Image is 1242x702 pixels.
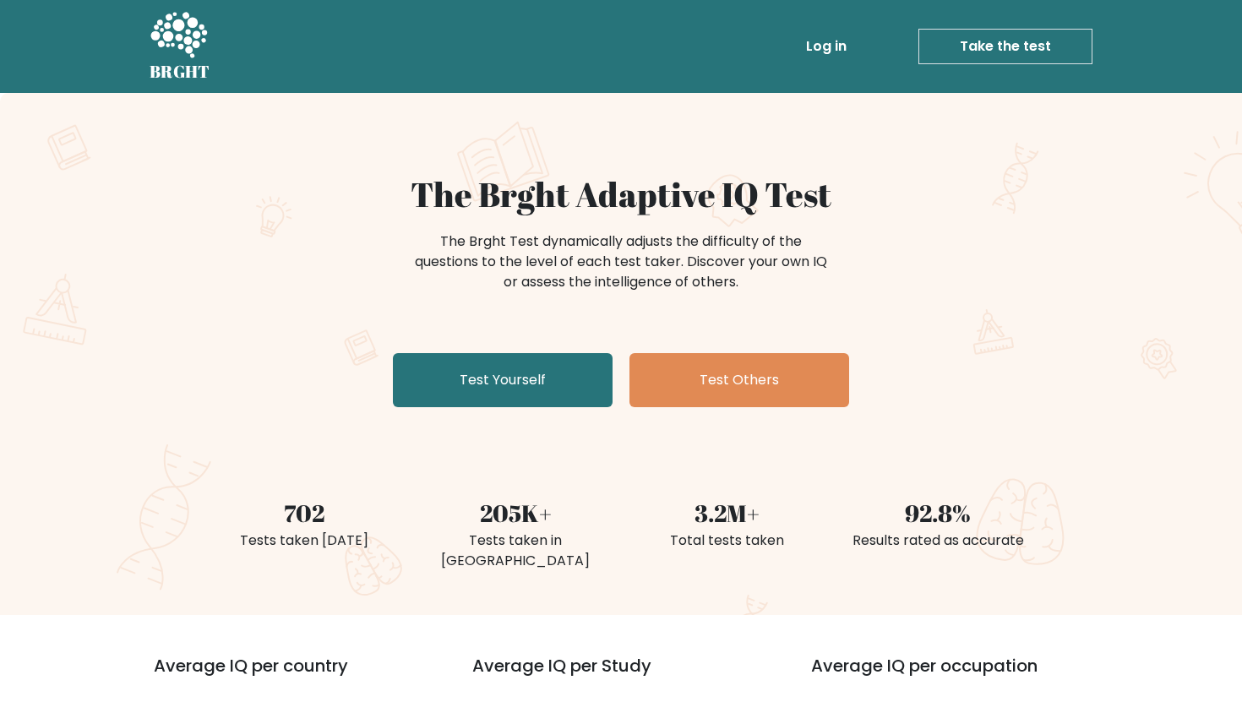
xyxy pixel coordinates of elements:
div: Tests taken in [GEOGRAPHIC_DATA] [420,531,611,571]
h3: Average IQ per occupation [811,656,1109,696]
div: Results rated as accurate [842,531,1033,551]
div: Total tests taken [631,531,822,551]
div: 92.8% [842,495,1033,531]
a: BRGHT [150,7,210,86]
div: 702 [209,495,400,531]
a: Take the test [918,29,1092,64]
h5: BRGHT [150,62,210,82]
a: Test Others [629,353,849,407]
div: Tests taken [DATE] [209,531,400,551]
h3: Average IQ per Study [472,656,771,696]
div: 205K+ [420,495,611,531]
div: The Brght Test dynamically adjusts the difficulty of the questions to the level of each test take... [410,231,832,292]
h1: The Brght Adaptive IQ Test [209,174,1033,215]
a: Test Yourself [393,353,613,407]
div: 3.2M+ [631,495,822,531]
a: Log in [799,30,853,63]
h3: Average IQ per country [154,656,411,696]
